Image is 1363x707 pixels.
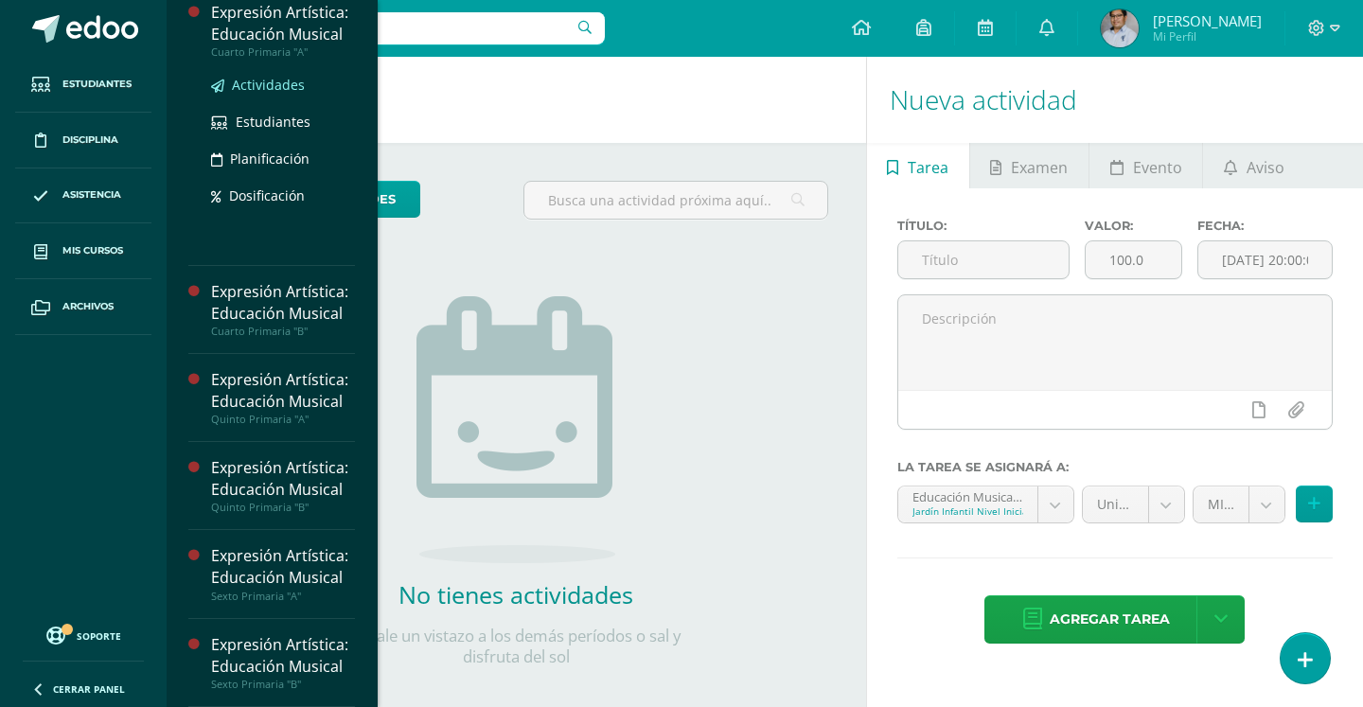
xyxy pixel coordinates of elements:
a: Soporte [23,622,144,647]
div: Quinto Primaria "B" [211,501,355,514]
span: Estudiantes [62,77,132,92]
a: Examen [970,143,1089,188]
label: Título: [897,219,1070,233]
span: Evento [1133,145,1182,190]
span: MI [GEOGRAPHIC_DATA] (100.0%) [1208,486,1234,522]
div: Expresión Artística: Educación Musical [211,281,355,325]
h1: Nueva actividad [890,57,1340,143]
input: Título [898,241,1069,278]
span: Aviso [1247,145,1284,190]
a: Evento [1089,143,1202,188]
a: Asistencia [15,168,151,224]
div: Expresión Artística: Educación Musical [211,369,355,413]
span: Planificación [230,150,310,168]
a: Expresión Artística: Educación MusicalQuinto Primaria "B" [211,457,355,514]
a: Expresión Artística: Educación MusicalCuarto Primaria "B" [211,281,355,338]
img: edf14e01bdf5edef23c3d5be4ca601bb.png [1101,9,1139,47]
a: Expresión Artística: Educación MusicalSexto Primaria "B" [211,634,355,691]
span: Mis cursos [62,243,123,258]
div: Educación Musical 'A' [912,486,1023,504]
img: no_activities.png [416,296,615,563]
label: Fecha: [1197,219,1333,233]
a: Disciplina [15,113,151,168]
div: Expresión Artística: Educación Musical [211,545,355,589]
span: Unidad 4 [1097,486,1134,522]
a: MI [GEOGRAPHIC_DATA] (100.0%) [1194,486,1284,522]
div: Sexto Primaria "A" [211,590,355,603]
label: Valor: [1085,219,1182,233]
span: Mi Perfil [1153,28,1262,44]
h1: Actividades [189,57,843,143]
span: Estudiantes [236,113,310,131]
span: Dosificación [229,186,305,204]
a: Tarea [867,143,969,188]
a: Dosificación [211,185,355,206]
span: Soporte [77,629,121,643]
h2: No tienes actividades [327,578,705,610]
span: Agregar tarea [1050,596,1170,643]
div: Sexto Primaria "B" [211,678,355,691]
input: Busca un usuario... [179,12,605,44]
a: Aviso [1203,143,1304,188]
p: Échale un vistazo a los demás períodos o sal y disfruta del sol [327,626,705,667]
div: Cuarto Primaria "B" [211,325,355,338]
a: Educación Musical 'A'Jardín Infantil Nivel Inicial y Preprimaria [898,486,1073,522]
a: Expresión Artística: Educación MusicalSexto Primaria "A" [211,545,355,602]
div: Expresión Artística: Educación Musical [211,2,355,45]
a: Mis cursos [15,223,151,279]
a: Estudiantes [211,111,355,133]
div: Expresión Artística: Educación Musical [211,634,355,678]
a: Archivos [15,279,151,335]
a: Estudiantes [15,57,151,113]
span: Disciplina [62,133,118,148]
div: Expresión Artística: Educación Musical [211,457,355,501]
input: Busca una actividad próxima aquí... [524,182,826,219]
span: Cerrar panel [53,682,125,696]
span: Examen [1011,145,1068,190]
a: Unidad 4 [1083,486,1184,522]
div: Cuarto Primaria "A" [211,45,355,59]
div: Quinto Primaria "A" [211,413,355,426]
label: La tarea se asignará a: [897,460,1333,474]
a: Actividades [211,74,355,96]
span: Actividades [232,76,305,94]
span: Asistencia [62,187,121,203]
input: Fecha de entrega [1198,241,1332,278]
a: Planificación [211,148,355,169]
a: Expresión Artística: Educación MusicalQuinto Primaria "A" [211,369,355,426]
input: Puntos máximos [1086,241,1181,278]
div: Jardín Infantil Nivel Inicial y Preprimaria [912,504,1023,518]
span: Archivos [62,299,114,314]
span: [PERSON_NAME] [1153,11,1262,30]
span: Tarea [908,145,948,190]
a: Expresión Artística: Educación MusicalCuarto Primaria "A" [211,2,355,59]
